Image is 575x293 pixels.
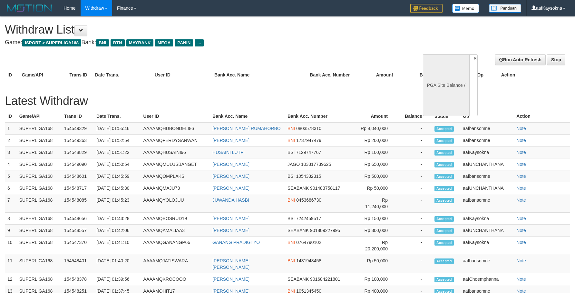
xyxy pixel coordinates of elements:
[452,4,479,13] img: Button%20Memo.svg
[62,194,94,213] td: 154548085
[357,135,397,146] td: Rp 200,000
[434,126,454,132] span: Accepted
[17,273,62,285] td: SUPERLIGA168
[141,273,210,285] td: AAAAMQKROCOOO
[516,197,526,203] a: Note
[460,146,514,158] td: aafKaysokna
[93,69,152,81] th: Date Trans.
[357,146,397,158] td: Rp 100,000
[460,255,514,273] td: aafbansomne
[397,158,432,170] td: -
[212,240,260,245] a: GANANG PRADIGTYO
[434,198,454,203] span: Accepted
[434,258,454,264] span: Accepted
[296,138,321,143] span: 1737947479
[514,110,570,122] th: Action
[357,182,397,194] td: Rp 50,000
[62,213,94,225] td: 154548656
[62,122,94,135] td: 154549329
[5,194,17,213] td: 7
[141,237,210,255] td: AAAAMQGANANGP66
[287,126,295,131] span: BNI
[432,110,460,122] th: Status
[516,240,526,245] a: Note
[397,194,432,213] td: -
[357,194,397,213] td: Rp 11,240,000
[296,216,321,221] span: 7242459517
[285,110,357,122] th: Bank Acc. Number
[296,197,321,203] span: 0453686730
[126,39,153,46] span: MAYBANK
[397,225,432,237] td: -
[62,225,94,237] td: 154548557
[94,237,141,255] td: [DATE] 01:41:10
[434,186,454,191] span: Accepted
[499,69,570,81] th: Action
[62,273,94,285] td: 154548378
[94,146,141,158] td: [DATE] 01:51:22
[287,150,295,155] span: BSI
[296,240,321,245] span: 0764790102
[141,170,210,182] td: AAAAMQOMPLAKS
[5,237,17,255] td: 10
[5,273,17,285] td: 12
[460,213,514,225] td: aafKaysokna
[357,225,397,237] td: Rp 300,000
[460,158,514,170] td: aafUNCHANTHANA
[287,186,309,191] span: SEABANK
[212,138,249,143] a: [PERSON_NAME]
[516,150,526,155] a: Note
[5,69,19,81] th: ID
[212,150,245,155] a: HUSAINI LUTFI
[152,69,212,81] th: User ID
[287,162,300,167] span: JAGO
[94,273,141,285] td: [DATE] 01:39:56
[62,135,94,146] td: 154549363
[434,228,454,234] span: Accepted
[17,225,62,237] td: SUPERLIGA168
[516,216,526,221] a: Note
[310,186,340,191] span: 901483758117
[296,150,321,155] span: 7129747767
[434,240,454,246] span: Accepted
[357,213,397,225] td: Rp 150,000
[141,255,210,273] td: AAAAMQJATISWARA
[296,126,321,131] span: 0803578310
[5,170,17,182] td: 5
[5,158,17,170] td: 4
[287,138,295,143] span: BNI
[301,162,331,167] span: 103317739625
[62,146,94,158] td: 154548829
[357,237,397,255] td: Rp 20,200,000
[434,277,454,282] span: Accepted
[94,182,141,194] td: [DATE] 01:45:30
[94,170,141,182] td: [DATE] 01:45:59
[460,122,514,135] td: aafbansomne
[62,158,94,170] td: 154549090
[357,122,397,135] td: Rp 4,040,000
[17,170,62,182] td: SUPERLIGA168
[212,277,249,282] a: [PERSON_NAME]
[516,258,526,263] a: Note
[17,194,62,213] td: SUPERLIGA168
[141,194,210,213] td: AAAAMQYOLOJUU
[141,213,210,225] td: AAAAMQBOSRUD19
[287,174,295,179] span: BSI
[212,258,249,270] a: [PERSON_NAME] [PERSON_NAME]
[397,146,432,158] td: -
[5,39,377,46] h4: Game: Bank:
[5,225,17,237] td: 9
[17,237,62,255] td: SUPERLIGA168
[397,135,432,146] td: -
[489,4,521,13] img: panduan.png
[94,213,141,225] td: [DATE] 01:43:28
[94,158,141,170] td: [DATE] 01:50:54
[460,110,514,122] th: Op
[397,273,432,285] td: -
[212,228,249,233] a: [PERSON_NAME]
[423,54,469,116] div: PGA Site Balance /
[212,174,249,179] a: [PERSON_NAME]
[434,138,454,144] span: Accepted
[434,150,454,156] span: Accepted
[17,182,62,194] td: SUPERLIGA168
